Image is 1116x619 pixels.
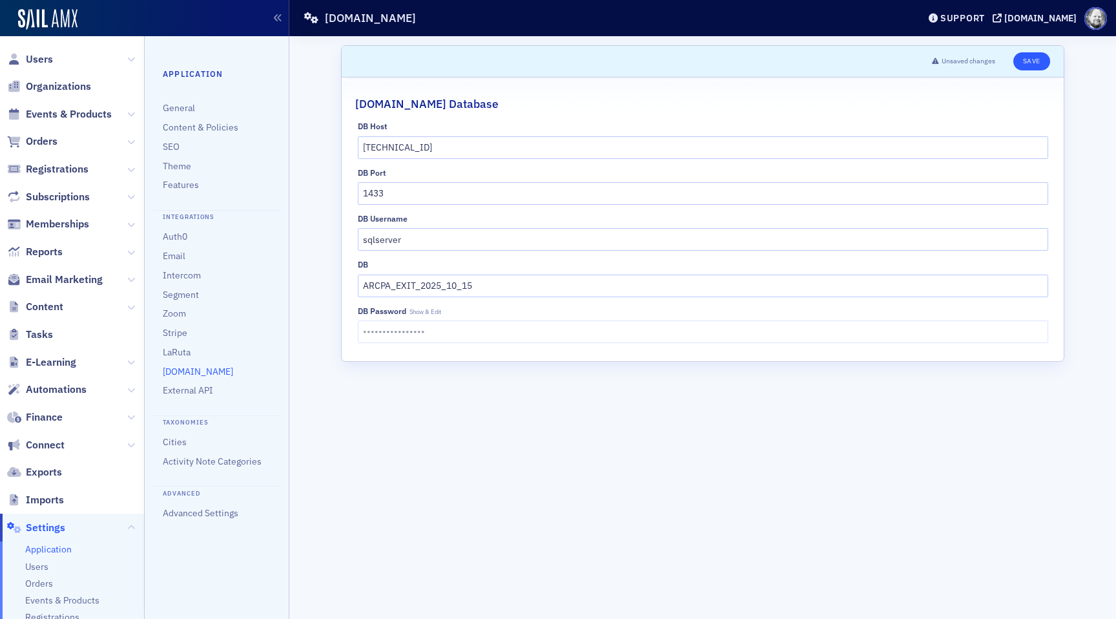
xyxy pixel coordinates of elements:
a: Zoom [163,308,186,319]
span: Exports [26,465,62,479]
div: Support [940,12,985,24]
a: Users [7,52,53,67]
h1: [DOMAIN_NAME] [325,10,416,26]
span: Users [26,52,53,67]
div: DB Username [358,214,408,224]
a: Content & Policies [163,121,238,133]
a: Content [7,300,63,314]
span: Reports [26,245,63,259]
a: Segment [163,289,199,300]
a: Automations [7,383,87,397]
button: Save [1013,52,1050,70]
span: Imports [26,493,64,507]
span: Profile [1084,7,1107,30]
a: Email [163,250,185,262]
span: Email Marketing [26,273,103,287]
a: E-Learning [7,355,76,370]
span: Finance [26,410,63,425]
h2: [DOMAIN_NAME] Database [355,96,499,112]
a: Users [25,561,48,573]
span: Unsaved changes [942,56,995,67]
span: Events & Products [26,107,112,121]
a: External API [163,384,213,396]
a: Settings [7,521,65,535]
span: Orders [26,134,57,149]
a: Advanced Settings [163,507,238,519]
a: Exports [7,465,62,479]
a: Activity Note Categories [163,456,262,467]
h4: Application [163,68,271,79]
h4: Taxonomies [154,415,280,428]
a: Orders [25,578,53,590]
span: Organizations [26,79,91,94]
a: LaRuta [163,346,191,358]
a: Theme [163,160,191,172]
a: Finance [7,410,63,425]
span: Settings [26,521,65,535]
div: DB [358,260,368,269]
a: Cities [163,436,187,448]
a: Features [163,179,199,191]
div: [DOMAIN_NAME] [1004,12,1077,24]
a: Email Marketing [7,273,103,287]
a: General [163,102,195,114]
a: Imports [7,493,64,507]
a: Registrations [7,162,88,176]
a: SEO [163,141,180,152]
a: Application [25,543,72,556]
span: E-Learning [26,355,76,370]
h4: Advanced [154,486,280,498]
a: Tasks [7,328,53,342]
span: Show & Edit [409,308,441,316]
div: DB Password [358,306,406,316]
a: Memberships [7,217,89,231]
div: DB Port [358,168,386,178]
a: Events & Products [7,107,112,121]
span: Registrations [26,162,88,176]
div: DB Host [358,121,387,131]
a: Intercom [163,269,201,281]
a: Auth0 [163,231,187,242]
img: SailAMX [18,9,77,30]
a: Events & Products [25,594,99,607]
a: Orders [7,134,57,149]
h4: Integrations [154,210,280,222]
a: Organizations [7,79,91,94]
span: Content [26,300,63,314]
span: Memberships [26,217,89,231]
span: Automations [26,383,87,397]
a: [DOMAIN_NAME] [163,366,233,377]
a: Connect [7,438,65,452]
span: Subscriptions [26,190,90,204]
a: Reports [7,245,63,259]
a: Subscriptions [7,190,90,204]
span: Connect [26,438,65,452]
a: Stripe [163,327,187,339]
button: [DOMAIN_NAME] [993,14,1081,23]
span: Tasks [26,328,53,342]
